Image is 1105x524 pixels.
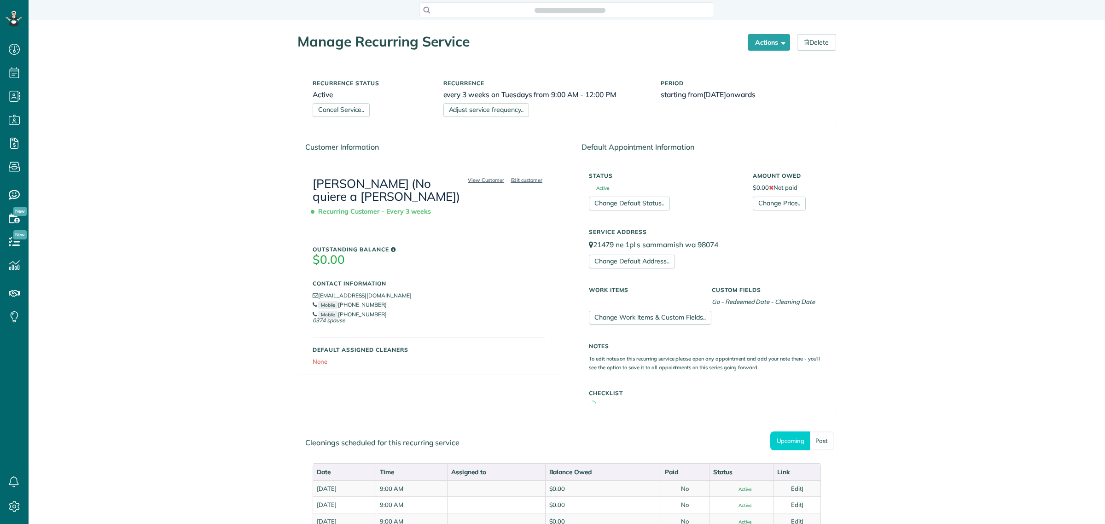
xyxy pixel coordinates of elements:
td: | [773,480,820,497]
a: Upcoming [770,431,810,450]
td: No [661,496,709,513]
span: 0374 spause [313,317,345,324]
span: New [13,207,27,216]
span: Recurring Customer - Every 3 weeks [313,204,435,220]
a: Change Work Items & Custom Fields.. [589,311,711,325]
a: Mobile[PHONE_NUMBER] [313,311,387,318]
li: [EMAIL_ADDRESS][DOMAIN_NAME] [313,291,545,300]
div: Date [317,467,372,477]
h6: every 3 weeks on Tuesdays from 9:00 AM - 12:00 PM [443,91,647,99]
h5: Custom Fields [712,287,821,293]
div: Default Appointment Information [574,134,836,160]
td: [DATE] [313,480,376,497]
em: Go - Redeemed Date - Cleaning Date [712,298,815,305]
h5: Period [661,80,821,86]
a: View Customer [465,176,507,184]
td: 9:00 AM [376,480,447,497]
a: Mobile[PHONE_NUMBER] [313,301,387,308]
span: Search ZenMaid… [544,6,596,15]
h1: Manage Recurring Service [297,34,741,49]
small: To edit notes on this recurring service please open any appointment and add your note there - you... [589,355,820,371]
h5: Recurrence [443,80,647,86]
h5: Service Address [589,229,821,235]
h5: Checklist [589,390,821,396]
h5: Default Assigned Cleaners [313,347,545,353]
span: [DATE] [704,90,727,99]
a: [PERSON_NAME] (No quiere a [PERSON_NAME]) [313,176,460,204]
span: None [313,358,327,365]
h5: Status [589,173,739,179]
h5: Amount Owed [753,173,821,179]
small: Mobile [318,311,338,319]
h5: Recurrence status [313,80,430,86]
span: Active [731,503,751,508]
a: Adjust service frequency.. [443,103,529,117]
div: Paid [665,467,705,477]
a: Cancel Service.. [313,103,370,117]
h6: Active [313,91,430,99]
span: Active [731,487,751,492]
div: Time [380,467,443,477]
span: Active [589,186,609,191]
td: 9:00 AM [376,496,447,513]
div: Status [713,467,769,477]
h5: Work Items [589,287,698,293]
td: | [773,496,820,513]
button: Actions [748,34,790,51]
div: Balance Owed [549,467,657,477]
h3: $0.00 [313,253,545,267]
a: Change Default Status.. [589,197,670,210]
td: $0.00 [545,480,661,497]
div: $0.00 Not paid [746,168,828,210]
a: Change Price.. [753,197,806,210]
a: Past [810,431,834,450]
td: No [661,480,709,497]
div: Link [777,467,817,477]
a: Change Default Address.. [589,255,675,268]
a: Edit [791,485,802,492]
td: [DATE] [313,496,376,513]
p: 21479 ne 1pl s sammamish wa 98074 [589,239,821,250]
span: New [13,230,27,239]
h5: Contact Information [313,280,545,286]
h5: Notes [589,343,821,349]
a: Edit [791,501,802,508]
h5: Outstanding Balance [313,246,545,252]
h6: starting from onwards [661,91,821,99]
a: Delete [797,34,836,51]
div: Customer Information [298,134,560,160]
a: Edit customer [508,176,546,184]
td: $0.00 [545,496,661,513]
div: Assigned to [451,467,541,477]
div: Cleanings scheduled for this recurring service [298,430,836,455]
small: Mobile [318,301,338,309]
